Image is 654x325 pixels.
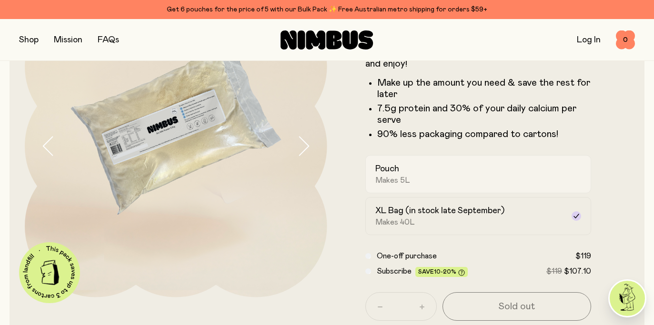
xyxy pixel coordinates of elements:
[546,267,562,275] span: $119
[610,281,645,316] img: agent
[377,252,437,260] span: One-off purchase
[443,292,592,321] button: Sold out
[377,267,412,275] span: Subscribe
[434,269,456,275] span: 10-20%
[34,256,66,288] img: illustration-carton.png
[498,300,535,313] span: Sold out
[564,267,591,275] span: $107.10
[616,30,635,49] button: 0
[375,176,410,185] span: Makes 5L
[577,36,601,44] a: Log In
[19,4,635,15] div: Get 6 pouches for the price of 5 with our Bulk Pack ✨ Free Australian metro shipping for orders $59+
[377,77,592,100] li: Make up the amount you need & save the rest for later
[375,205,504,217] h2: XL Bag (in stock late September)
[377,128,592,140] p: 90% less packaging compared to cartons!
[375,163,399,175] h2: Pouch
[377,103,592,126] li: 7.5g protein and 30% of your daily calcium per serve
[418,269,465,276] span: Save
[575,252,591,260] span: $119
[54,36,82,44] a: Mission
[98,36,119,44] a: FAQs
[375,217,415,227] span: Makes 40L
